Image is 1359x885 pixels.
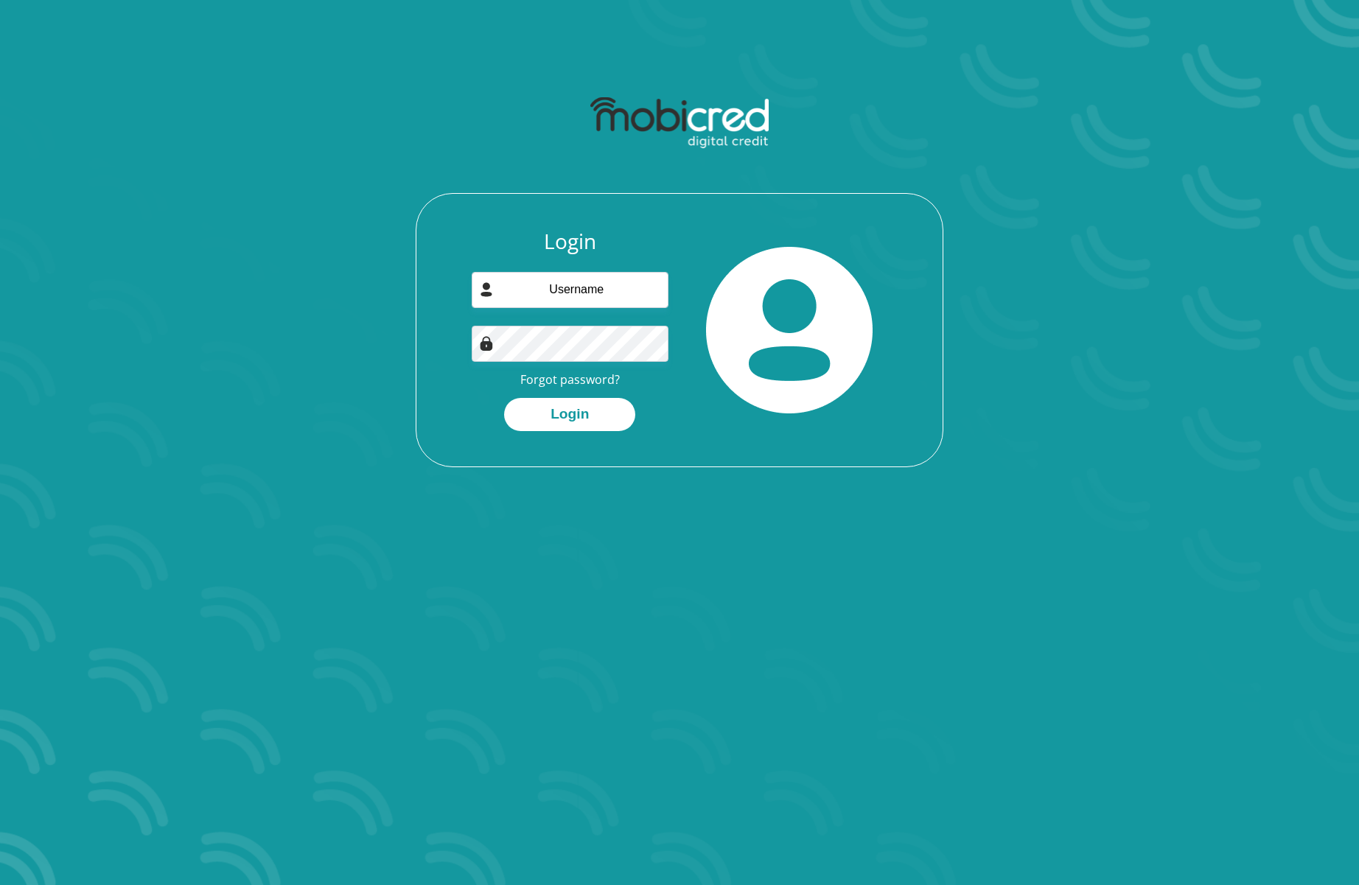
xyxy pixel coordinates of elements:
a: Forgot password? [520,371,620,388]
input: Username [472,272,669,308]
button: Login [504,398,635,431]
img: user-icon image [479,282,494,297]
img: Image [479,336,494,351]
h3: Login [472,229,669,254]
img: mobicred logo [590,97,768,149]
